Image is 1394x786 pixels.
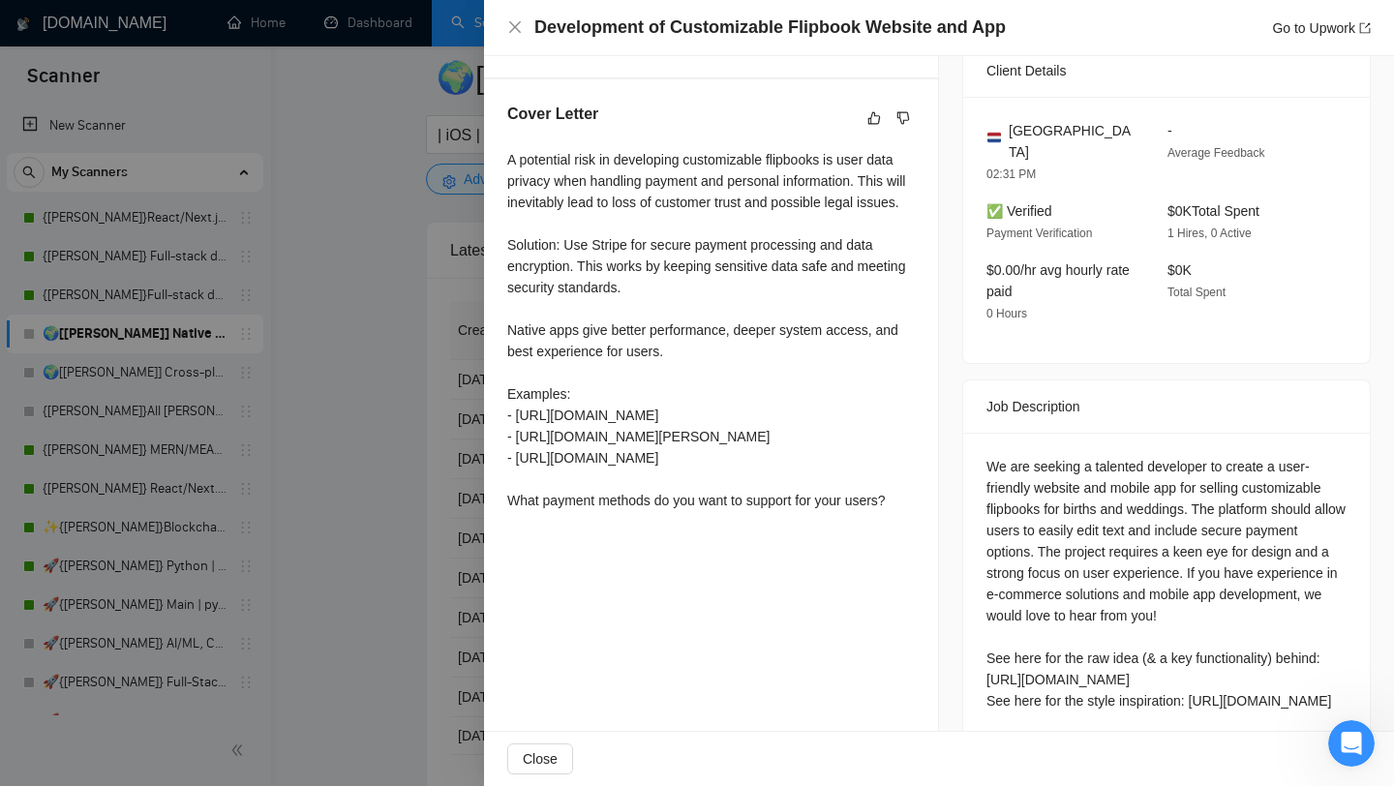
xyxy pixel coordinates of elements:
[1328,720,1375,767] iframe: Intercom live chat
[1009,120,1136,163] span: [GEOGRAPHIC_DATA]
[1167,123,1172,138] span: -
[507,103,598,126] h5: Cover Letter
[507,19,523,36] button: Close
[986,203,1052,219] span: ✅ Verified
[986,456,1347,711] div: We are seeking a talented developer to create a user-friendly website and mobile app for selling ...
[986,262,1130,299] span: $0.00/hr avg hourly rate paid
[1359,22,1371,34] span: export
[986,227,1092,240] span: Payment Verification
[863,106,886,130] button: like
[986,307,1027,320] span: 0 Hours
[523,748,558,770] span: Close
[867,110,881,126] span: like
[507,743,573,774] button: Close
[1167,262,1192,278] span: $0K
[1272,20,1371,36] a: Go to Upworkexport
[1167,146,1265,160] span: Average Feedback
[1167,286,1226,299] span: Total Spent
[987,131,1001,144] img: 🇳🇱
[896,110,910,126] span: dislike
[534,15,1006,40] h4: Development of Customizable Flipbook Website and App
[986,45,1347,97] div: Client Details
[507,149,915,511] div: A potential risk in developing customizable flipbooks is user data privacy when handling payment ...
[1167,203,1259,219] span: $0K Total Spent
[892,106,915,130] button: dislike
[507,19,523,35] span: close
[986,380,1347,433] div: Job Description
[986,167,1036,181] span: 02:31 PM
[1167,227,1252,240] span: 1 Hires, 0 Active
